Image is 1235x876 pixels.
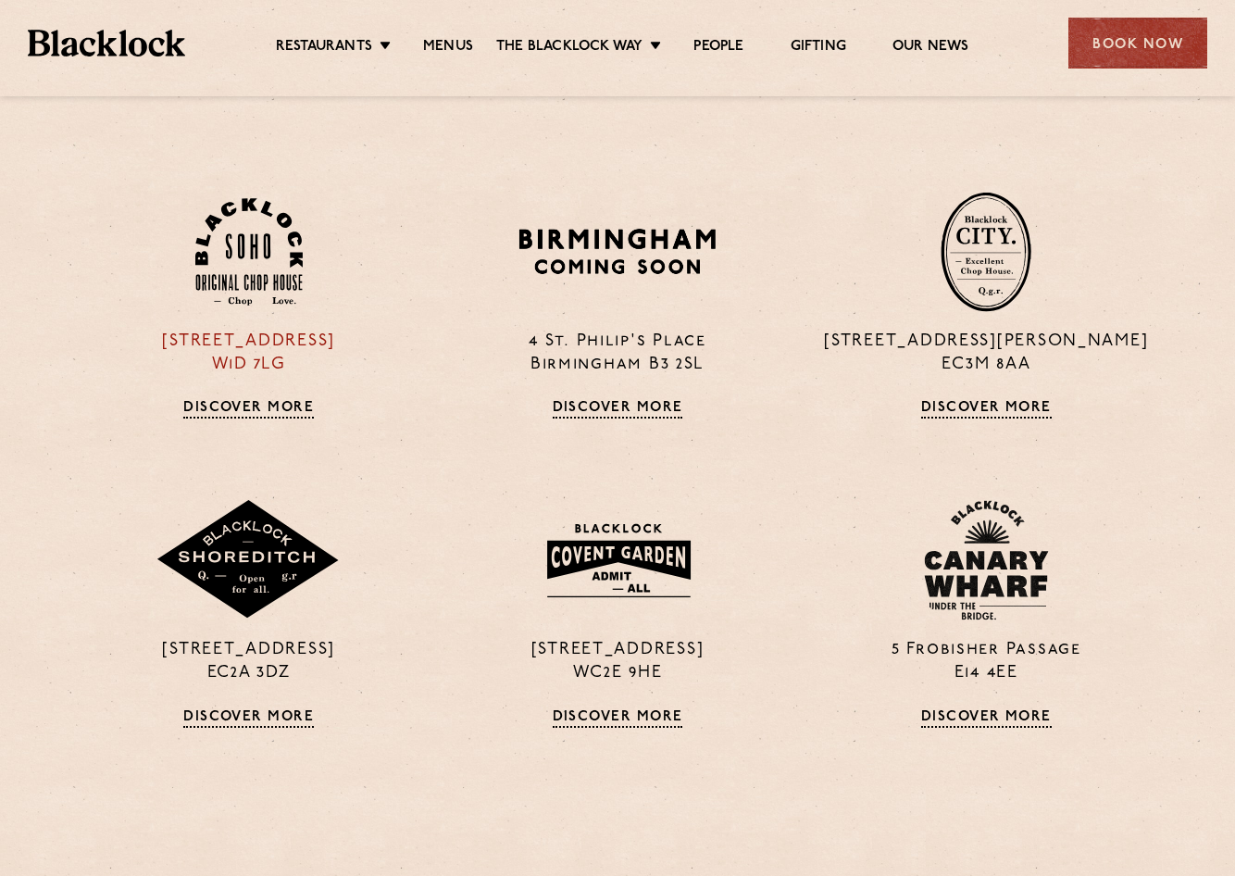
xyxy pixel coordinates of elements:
a: The Blacklock Way [496,38,642,58]
a: Discover More [183,709,314,728]
img: BL_Textured_Logo-footer-cropped.svg [28,30,185,56]
a: Menus [423,38,473,58]
img: City-stamp-default.svg [941,192,1031,312]
p: [STREET_ADDRESS] WC2E 9HE [447,639,788,685]
a: Discover More [921,709,1052,728]
img: Soho-stamp-default.svg [195,198,303,307]
p: [STREET_ADDRESS] W1D 7LG [79,331,419,377]
a: Discover More [553,709,683,728]
p: 4 St. Philip's Place Birmingham B3 2SL [447,331,788,377]
p: [STREET_ADDRESS][PERSON_NAME] EC3M 8AA [816,331,1156,377]
a: Our News [892,38,969,58]
a: Restaurants [276,38,372,58]
img: BIRMINGHAM-P22_-e1747915156957.png [516,222,720,281]
a: People [693,38,743,58]
a: Discover More [553,400,683,419]
img: BLA_1470_CoventGarden_Website_Solid.svg [529,512,707,608]
p: 5 Frobisher Passage E14 4EE [816,639,1156,685]
a: Discover More [183,400,314,419]
img: BL_CW_Logo_Website.svg [924,500,1048,620]
a: Gifting [791,38,846,58]
p: [STREET_ADDRESS] EC2A 3DZ [79,639,419,685]
img: Shoreditch-stamp-v2-default.svg [156,500,341,620]
a: Discover More [921,400,1052,419]
div: Book Now [1068,18,1207,69]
